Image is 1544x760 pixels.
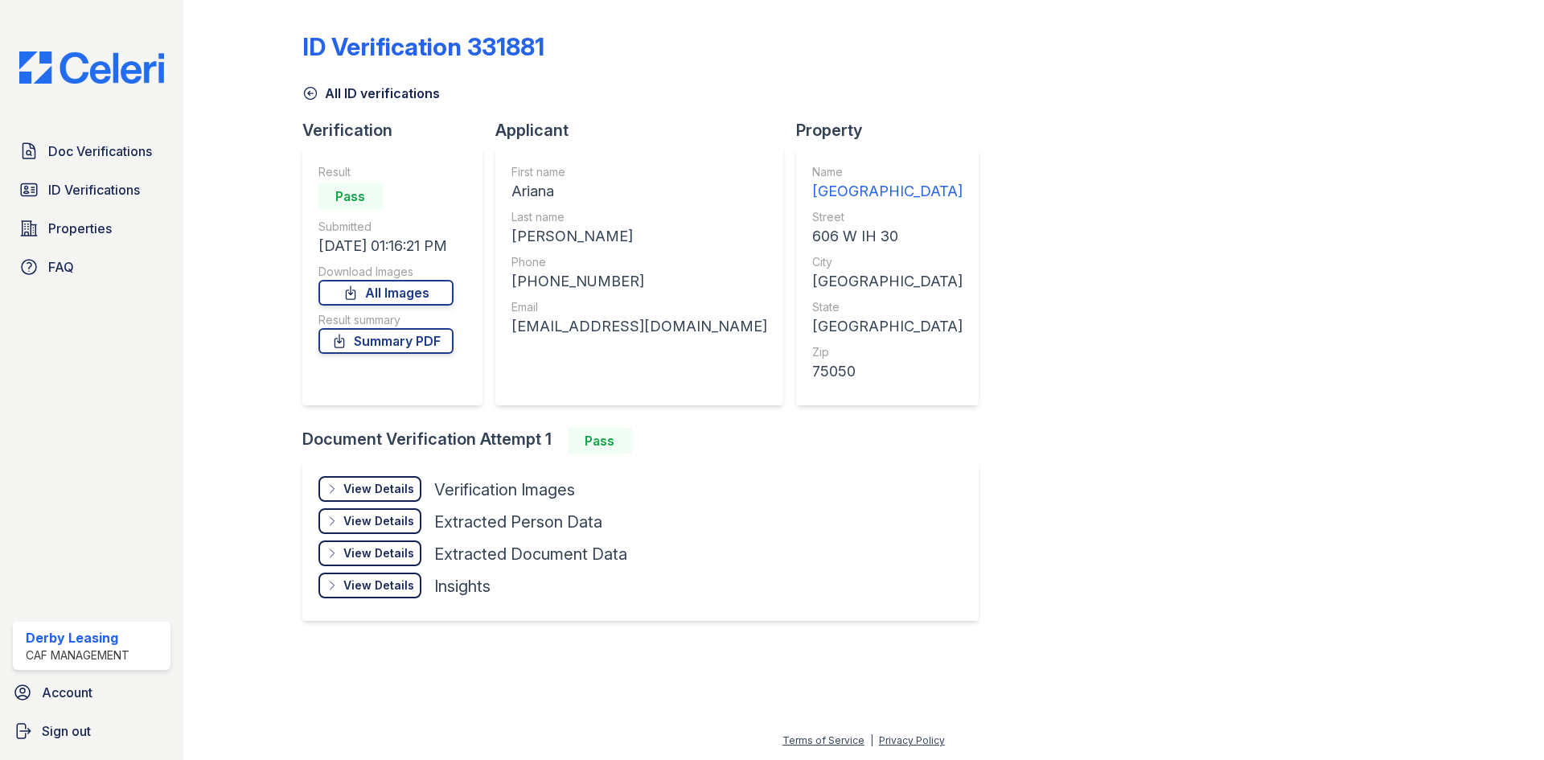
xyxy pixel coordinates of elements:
[42,721,91,741] span: Sign out
[13,251,170,283] a: FAQ
[302,428,992,454] div: Document Verification Attempt 1
[511,254,767,270] div: Phone
[812,209,963,225] div: Street
[812,225,963,248] div: 606 W IH 30
[796,119,992,142] div: Property
[434,511,602,533] div: Extracted Person Data
[343,577,414,594] div: View Details
[13,174,170,206] a: ID Verifications
[13,212,170,244] a: Properties
[879,734,945,746] a: Privacy Policy
[511,299,767,315] div: Email
[13,135,170,167] a: Doc Verifications
[318,280,454,306] a: All Images
[318,183,383,209] div: Pass
[318,219,454,235] div: Submitted
[318,164,454,180] div: Result
[511,209,767,225] div: Last name
[511,164,767,180] div: First name
[318,328,454,354] a: Summary PDF
[782,734,864,746] a: Terms of Service
[511,225,767,248] div: [PERSON_NAME]
[302,84,440,103] a: All ID verifications
[511,180,767,203] div: Ariana
[434,479,575,501] div: Verification Images
[6,51,177,84] img: CE_Logo_Blue-a8612792a0a2168367f1c8372b55b34899dd931a85d93a1a3d3e32e68fde9ad4.png
[343,513,414,529] div: View Details
[48,142,152,161] span: Doc Verifications
[812,315,963,338] div: [GEOGRAPHIC_DATA]
[812,180,963,203] div: [GEOGRAPHIC_DATA]
[318,235,454,257] div: [DATE] 01:16:21 PM
[26,647,129,663] div: CAF Management
[434,575,491,598] div: Insights
[812,344,963,360] div: Zip
[812,360,963,383] div: 75050
[6,715,177,747] a: Sign out
[870,734,873,746] div: |
[48,219,112,238] span: Properties
[511,315,767,338] div: [EMAIL_ADDRESS][DOMAIN_NAME]
[495,119,796,142] div: Applicant
[812,299,963,315] div: State
[434,543,627,565] div: Extracted Document Data
[302,32,544,61] div: ID Verification 331881
[26,628,129,647] div: Derby Leasing
[511,270,767,293] div: [PHONE_NUMBER]
[42,683,92,702] span: Account
[302,119,495,142] div: Verification
[48,257,74,277] span: FAQ
[812,254,963,270] div: City
[48,180,140,199] span: ID Verifications
[812,164,963,180] div: Name
[6,676,177,709] a: Account
[318,312,454,328] div: Result summary
[812,164,963,203] a: Name [GEOGRAPHIC_DATA]
[568,428,632,454] div: Pass
[343,545,414,561] div: View Details
[318,264,454,280] div: Download Images
[812,270,963,293] div: [GEOGRAPHIC_DATA]
[343,481,414,497] div: View Details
